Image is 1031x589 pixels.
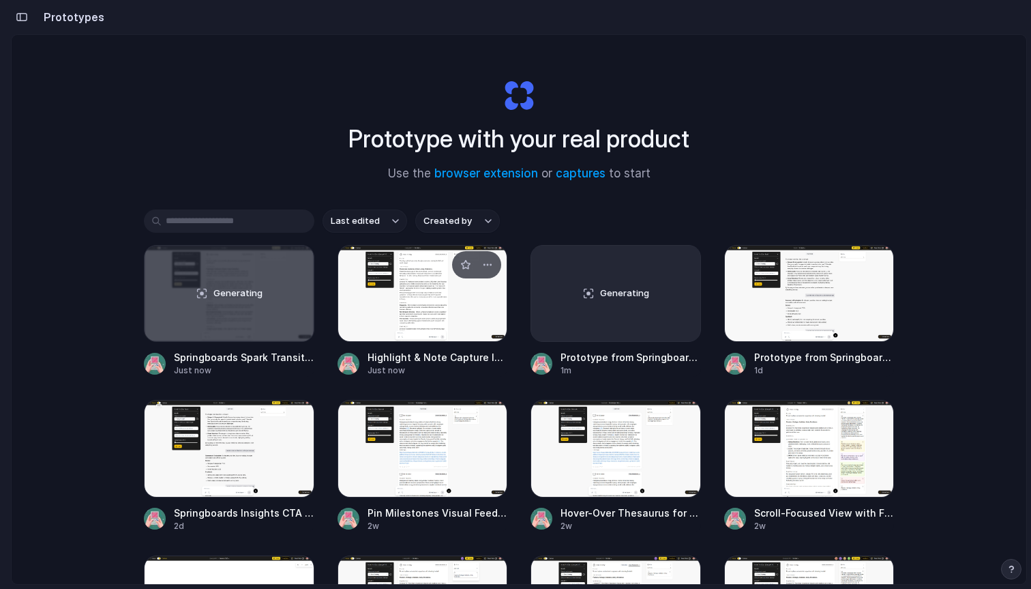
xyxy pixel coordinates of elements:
[600,287,649,300] span: Generating
[174,506,314,520] span: Springboards Insights CTA Animations
[561,350,701,364] span: Prototype from Springboards Mission & Brand Overview
[331,214,380,228] span: Last edited
[388,165,651,183] span: Use the or to start
[724,245,895,377] a: Prototype from Springboards Insights v2Prototype from Springboards Insights v21d
[38,9,104,25] h2: Prototypes
[423,214,472,228] span: Created by
[561,364,701,377] div: 1m
[754,350,895,364] span: Prototype from Springboards Insights v2
[213,287,263,300] span: Generating
[556,167,606,180] a: captures
[415,210,500,233] button: Created by
[144,400,314,532] a: Springboards Insights CTA AnimationsSpringboards Insights CTA Animations2d
[561,520,701,532] div: 2w
[174,520,314,532] div: 2d
[754,506,895,520] span: Scroll-Focused View with Fade Effect
[561,506,701,520] span: Hover-Over Thesaurus for Sentence Refinement
[348,121,689,157] h1: Prototype with your real product
[434,167,538,180] a: browser extension
[174,364,314,377] div: Just now
[338,400,508,532] a: Pin Milestones Visual FeedbackPin Milestones Visual Feedback2w
[144,245,314,377] a: Springboards Spark TransitionGeneratingSpringboards Spark TransitionJust now
[724,400,895,532] a: Scroll-Focused View with Fade EffectScroll-Focused View with Fade Effect2w
[368,506,508,520] span: Pin Milestones Visual Feedback
[531,245,701,377] a: GeneratingPrototype from Springboards Mission & Brand Overview1m
[754,364,895,377] div: 1d
[338,245,508,377] a: Highlight & Note Capture InterfaceHighlight & Note Capture InterfaceJust now
[174,350,314,364] span: Springboards Spark Transition
[323,210,407,233] button: Last edited
[368,364,508,377] div: Just now
[368,350,508,364] span: Highlight & Note Capture Interface
[754,520,895,532] div: 2w
[531,400,701,532] a: Hover-Over Thesaurus for Sentence RefinementHover-Over Thesaurus for Sentence Refinement2w
[368,520,508,532] div: 2w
